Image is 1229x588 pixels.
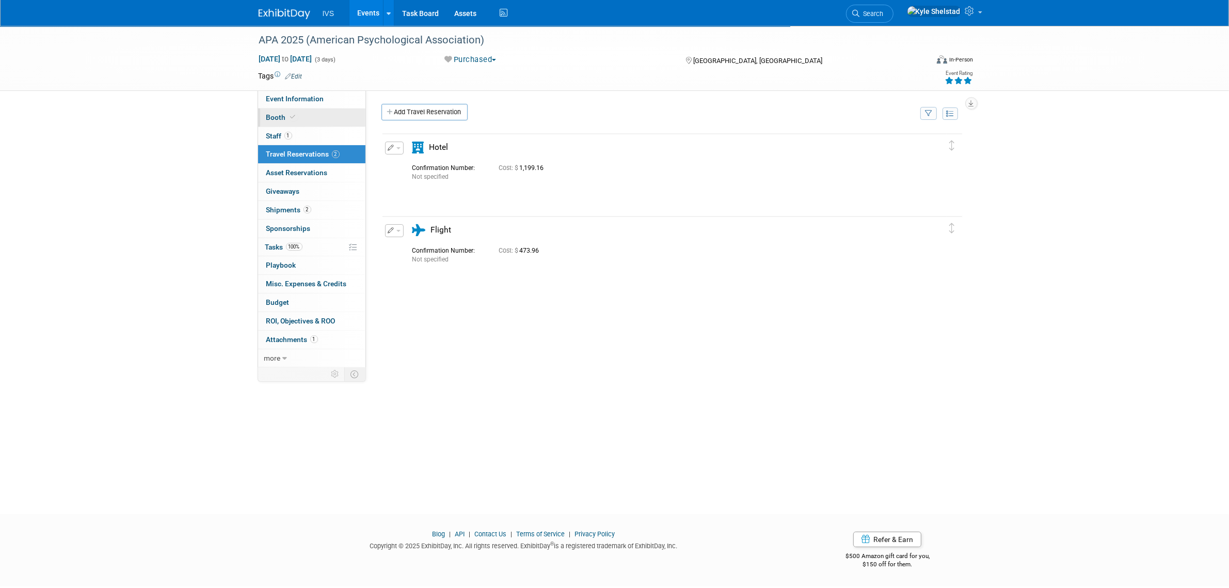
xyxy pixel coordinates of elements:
[291,114,296,120] i: Booth reservation complete
[258,164,365,182] a: Asset Reservations
[258,201,365,219] a: Shipments2
[332,150,340,158] span: 2
[286,243,302,251] span: 100%
[804,545,971,569] div: $500 Amazon gift card for you,
[907,6,961,17] img: Kyle Shelstad
[266,261,296,269] span: Playbook
[381,104,468,120] a: Add Travel Reservation
[266,95,324,103] span: Event Information
[693,57,822,65] span: [GEOGRAPHIC_DATA], [GEOGRAPHIC_DATA]
[266,298,290,306] span: Budget
[429,143,449,152] span: Hotel
[304,206,311,213] span: 2
[925,111,932,117] i: Filter by Traveler
[412,256,449,263] span: Not specified
[945,71,972,76] div: Event Rating
[258,293,365,312] a: Budget
[499,164,548,172] span: 1,199.16
[431,225,452,235] span: Flight
[344,367,365,381] td: Toggle Event Tabs
[266,132,292,140] span: Staff
[259,71,302,81] td: Tags
[266,317,336,325] span: ROI, Objectives & ROO
[258,349,365,367] a: more
[259,539,789,551] div: Copyright © 2025 ExhibitDay, Inc. All rights reserved. ExhibitDay is a registered trademark of Ex...
[266,113,298,121] span: Booth
[266,280,347,288] span: Misc. Expenses & Credits
[323,9,334,18] span: IVS
[266,150,340,158] span: Travel Reservations
[285,73,302,80] a: Edit
[258,90,365,108] a: Event Information
[258,275,365,293] a: Misc. Expenses & Credits
[499,164,520,172] span: Cost: $
[574,530,615,538] a: Privacy Policy
[266,335,318,344] span: Attachments
[327,367,345,381] td: Personalize Event Tab Strip
[432,530,445,538] a: Blog
[412,244,484,255] div: Confirmation Number:
[258,145,365,163] a: Travel Reservations2
[499,247,544,254] span: 473.96
[264,354,281,362] span: more
[258,182,365,200] a: Giveaways
[266,206,311,214] span: Shipments
[258,109,365,127] a: Booth
[412,161,484,172] div: Confirmation Number:
[314,56,336,63] span: (3 days)
[412,173,449,180] span: Not specified
[937,55,947,64] img: Format-Inperson.png
[259,9,310,19] img: ExhibitDay
[804,560,971,569] div: $150 off for them.
[281,55,291,63] span: to
[950,223,955,234] i: Click and drag to move item
[310,335,318,343] span: 1
[466,530,473,538] span: |
[412,142,424,153] i: Hotel
[566,530,573,538] span: |
[499,247,520,254] span: Cost: $
[266,168,328,177] span: Asset Reservations
[258,331,365,349] a: Attachments1
[256,31,913,50] div: APA 2025 (American Psychological Association)
[446,530,453,538] span: |
[846,5,893,23] a: Search
[265,243,302,251] span: Tasks
[258,220,365,238] a: Sponsorships
[258,238,365,256] a: Tasks100%
[867,54,973,69] div: Event Format
[266,187,300,195] span: Giveaways
[550,541,554,547] sup: ®
[455,530,465,538] a: API
[508,530,515,538] span: |
[950,141,955,151] i: Click and drag to move item
[516,530,565,538] a: Terms of Service
[258,256,365,274] a: Playbook
[259,54,313,64] span: [DATE] [DATE]
[284,132,292,140] span: 1
[258,312,365,330] a: ROI, Objectives & ROO
[860,10,884,18] span: Search
[441,54,500,65] button: Purchased
[474,530,506,538] a: Contact Us
[949,56,973,64] div: In-Person
[853,532,921,547] a: Refer & Earn
[412,224,426,236] i: Flight
[258,127,365,145] a: Staff1
[266,224,311,233] span: Sponsorships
